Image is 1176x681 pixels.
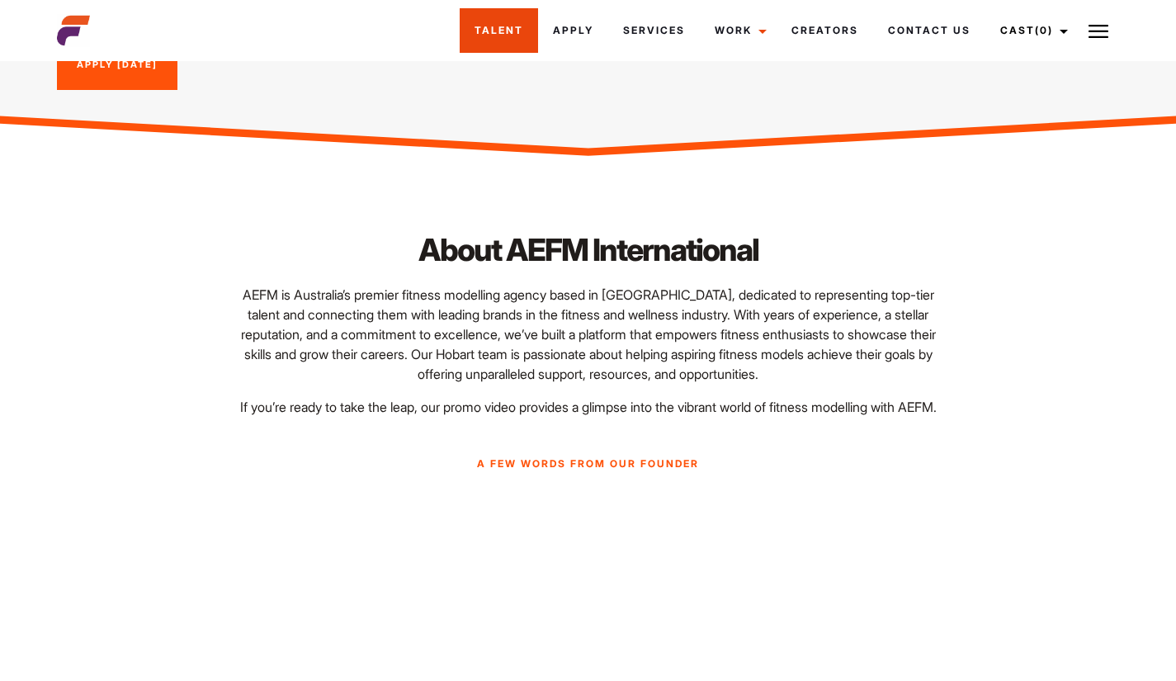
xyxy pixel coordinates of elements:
h2: About AEFM International [238,229,939,272]
a: Cast(0) [985,8,1078,53]
a: Work [700,8,777,53]
a: Apply [538,8,608,53]
span: (0) [1035,24,1053,36]
a: Services [608,8,700,53]
img: Burger icon [1089,21,1108,41]
img: cropped-aefm-brand-fav-22-square.png [57,14,90,47]
p: A few words from our founder [192,456,984,471]
a: Contact Us [873,8,985,53]
a: Talent [460,8,538,53]
a: Creators [777,8,873,53]
p: AEFM is Australia’s premier fitness modelling agency based in [GEOGRAPHIC_DATA], dedicated to rep... [238,285,939,384]
p: If you’re ready to take the leap, our promo video provides a glimpse into the vibrant world of fi... [238,397,939,417]
a: Apply [DATE] [57,40,177,91]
